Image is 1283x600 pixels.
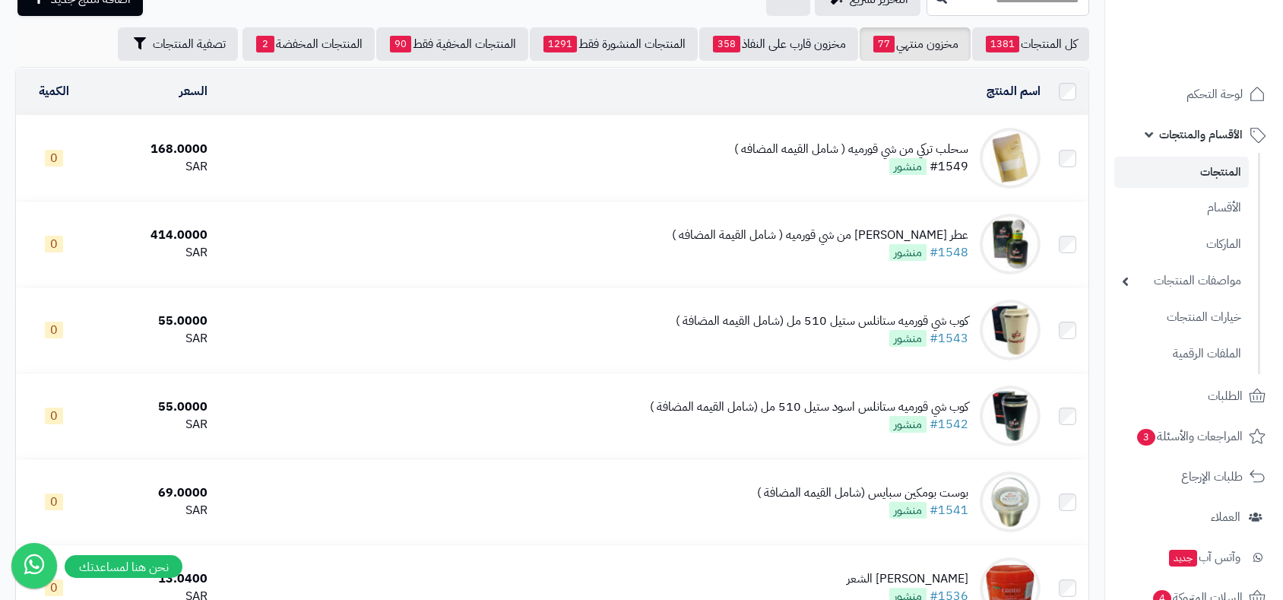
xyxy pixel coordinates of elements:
a: العملاء [1114,499,1274,535]
a: المنتجات المنشورة فقط1291 [530,27,698,61]
a: الطلبات [1114,378,1274,414]
div: كوب شي قورميه ستانلس ستيل 510 مل (شامل القيمه المضافة ) [676,313,968,330]
a: السعر [179,82,207,100]
a: مخزون منتهي77 [860,27,971,61]
span: منشور [889,502,927,519]
span: 0 [45,150,63,167]
span: وآتس آب [1167,547,1240,568]
a: اسم المنتج [987,82,1041,100]
span: تصفية المنتجات [153,35,226,53]
span: العملاء [1211,506,1240,528]
a: #1541 [930,501,968,519]
button: تصفية المنتجات [118,27,238,61]
div: عطر [PERSON_NAME] من شي قورميه ( شامل القيمة المضافه ) [672,227,968,244]
div: بوست بومكين سبايس (شامل القيمه المضافة ) [757,484,968,502]
div: SAR [97,330,207,348]
div: سحلب تركي من شي قورميه ( شامل القيمه المضافه ) [734,141,968,158]
a: وآتس آبجديد [1114,539,1274,576]
span: منشور [889,330,927,347]
span: 0 [45,408,63,424]
a: الكمية [39,82,69,100]
span: الأقسام والمنتجات [1159,124,1243,145]
a: المنتجات المخفية فقط90 [376,27,528,61]
div: 55.0000 [97,313,207,330]
a: المراجعات والأسئلة3 [1114,418,1274,455]
div: كوب شي قورميه ستانلس اسود ستيل 510 مل (شامل القيمه المضافة ) [650,398,968,416]
div: SAR [97,158,207,176]
span: جديد [1169,550,1197,567]
div: 13.0400 [97,570,207,588]
span: 0 [45,494,63,510]
div: [PERSON_NAME] الشعر [847,570,968,588]
div: SAR [97,416,207,433]
a: مواصفات المنتجات [1114,265,1249,297]
span: لوحة التحكم [1186,84,1243,105]
span: 358 [713,36,740,52]
a: المنتجات المخفضة2 [242,27,375,61]
div: 414.0000 [97,227,207,244]
span: طلبات الإرجاع [1181,466,1243,487]
span: 1381 [986,36,1019,52]
a: خيارات المنتجات [1114,301,1249,334]
img: كوب شي قورميه ستانلس ستيل 510 مل (شامل القيمه المضافة ) [980,300,1041,360]
a: #1543 [930,329,968,348]
span: 2 [256,36,274,52]
a: الماركات [1114,228,1249,261]
span: 3 [1137,429,1155,446]
img: بوست بومكين سبايس (شامل القيمه المضافة ) [980,471,1041,532]
span: منشور [889,244,927,261]
span: 0 [45,322,63,338]
a: الأقسام [1114,192,1249,224]
span: 0 [45,236,63,252]
a: المنتجات [1114,157,1249,188]
a: كل المنتجات1381 [972,27,1089,61]
div: SAR [97,244,207,262]
span: 90 [390,36,411,52]
img: كوب شي قورميه ستانلس اسود ستيل 510 مل (شامل القيمه المضافة ) [980,386,1041,446]
div: 168.0000 [97,141,207,158]
span: منشور [889,416,927,433]
span: 77 [873,36,895,52]
span: 1291 [543,36,577,52]
span: المراجعات والأسئلة [1136,426,1243,447]
a: طلبات الإرجاع [1114,459,1274,495]
a: #1548 [930,243,968,262]
img: سحلب تركي من شي قورميه ( شامل القيمه المضافه ) [980,128,1041,189]
a: مخزون قارب على النفاذ358 [699,27,858,61]
a: #1542 [930,415,968,433]
div: 55.0000 [97,398,207,416]
span: منشور [889,158,927,175]
a: لوحة التحكم [1114,76,1274,113]
div: SAR [97,502,207,519]
div: 69.0000 [97,484,207,502]
a: #1549 [930,157,968,176]
span: الطلبات [1208,386,1243,407]
a: الملفات الرقمية [1114,338,1249,370]
img: logo-2.png [1180,43,1269,75]
img: عطر زينل من شي قورميه ( شامل القيمة المضافه ) [980,214,1041,275]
